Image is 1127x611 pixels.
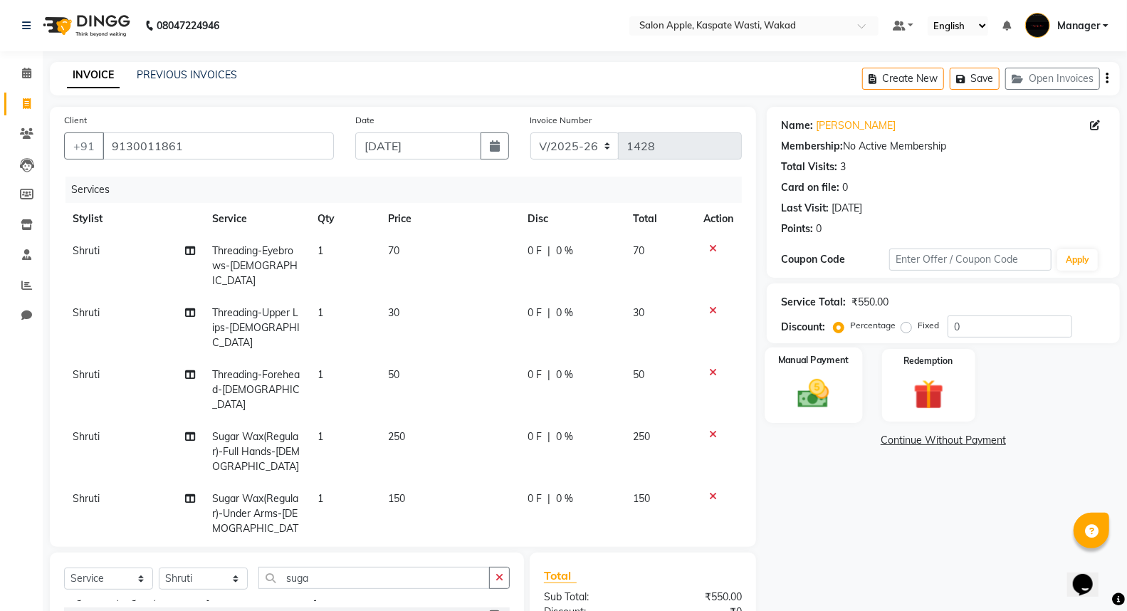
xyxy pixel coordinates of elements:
[318,306,323,319] span: 1
[556,305,573,320] span: 0 %
[388,492,405,505] span: 150
[137,68,237,81] a: PREVIOUS INVOICES
[781,201,829,216] div: Last Visit:
[695,203,742,235] th: Action
[778,353,849,367] label: Manual Payment
[781,252,889,267] div: Coupon Code
[388,430,405,443] span: 250
[781,295,846,310] div: Service Total:
[355,114,374,127] label: Date
[643,590,753,605] div: ₹550.00
[530,114,592,127] label: Invoice Number
[781,180,839,195] div: Card on file:
[624,203,695,235] th: Total
[788,375,839,412] img: _cash.svg
[547,305,550,320] span: |
[781,221,813,236] div: Points:
[904,355,953,367] label: Redemption
[633,244,644,257] span: 70
[842,180,848,195] div: 0
[519,203,624,235] th: Disc
[388,306,399,319] span: 30
[204,203,309,235] th: Service
[950,68,1000,90] button: Save
[36,6,134,46] img: logo
[318,368,323,381] span: 1
[781,320,825,335] div: Discount:
[73,306,100,319] span: Shruti
[388,244,399,257] span: 70
[832,201,862,216] div: [DATE]
[862,68,944,90] button: Create New
[212,430,300,473] span: Sugar Wax(Regular)-Full Hands-[DEMOGRAPHIC_DATA]
[73,368,100,381] span: Shruti
[1005,68,1100,90] button: Open Invoices
[73,430,100,443] span: Shruti
[547,429,550,444] span: |
[73,244,100,257] span: Shruti
[67,63,120,88] a: INVOICE
[528,244,542,258] span: 0 F
[533,590,643,605] div: Sub Total:
[318,492,323,505] span: 1
[528,305,542,320] span: 0 F
[816,118,896,133] a: [PERSON_NAME]
[318,244,323,257] span: 1
[64,114,87,127] label: Client
[918,319,939,332] label: Fixed
[1057,19,1100,33] span: Manager
[547,491,550,506] span: |
[388,368,399,381] span: 50
[1025,13,1050,38] img: Manager
[547,244,550,258] span: |
[379,203,519,235] th: Price
[851,295,889,310] div: ₹550.00
[309,203,379,235] th: Qty
[556,429,573,444] span: 0 %
[556,244,573,258] span: 0 %
[212,492,298,550] span: Sugar Wax(Regular)-Under Arms-[DEMOGRAPHIC_DATA]
[528,429,542,444] span: 0 F
[556,491,573,506] span: 0 %
[840,160,846,174] div: 3
[1057,249,1098,271] button: Apply
[556,367,573,382] span: 0 %
[781,139,1106,154] div: No Active Membership
[904,376,953,413] img: _gift.svg
[633,368,644,381] span: 50
[64,132,104,160] button: +91
[781,139,843,154] div: Membership:
[633,492,650,505] span: 150
[850,319,896,332] label: Percentage
[64,203,204,235] th: Stylist
[781,118,813,133] div: Name:
[73,492,100,505] span: Shruti
[318,430,323,443] span: 1
[1067,554,1113,597] iframe: chat widget
[547,367,550,382] span: |
[528,367,542,382] span: 0 F
[258,567,490,589] input: Search or Scan
[889,249,1052,271] input: Enter Offer / Coupon Code
[212,244,298,287] span: Threading-Eyebrows-[DEMOGRAPHIC_DATA]
[633,306,644,319] span: 30
[633,430,650,443] span: 250
[781,160,837,174] div: Total Visits:
[816,221,822,236] div: 0
[770,433,1117,448] a: Continue Without Payment
[212,368,300,411] span: Threading-Forehead-[DEMOGRAPHIC_DATA]
[212,306,300,349] span: Threading-Upper Lips-[DEMOGRAPHIC_DATA]
[65,177,753,203] div: Services
[157,6,219,46] b: 08047224946
[528,491,542,506] span: 0 F
[544,568,577,583] span: Total
[103,132,334,160] input: Search by Name/Mobile/Email/Code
